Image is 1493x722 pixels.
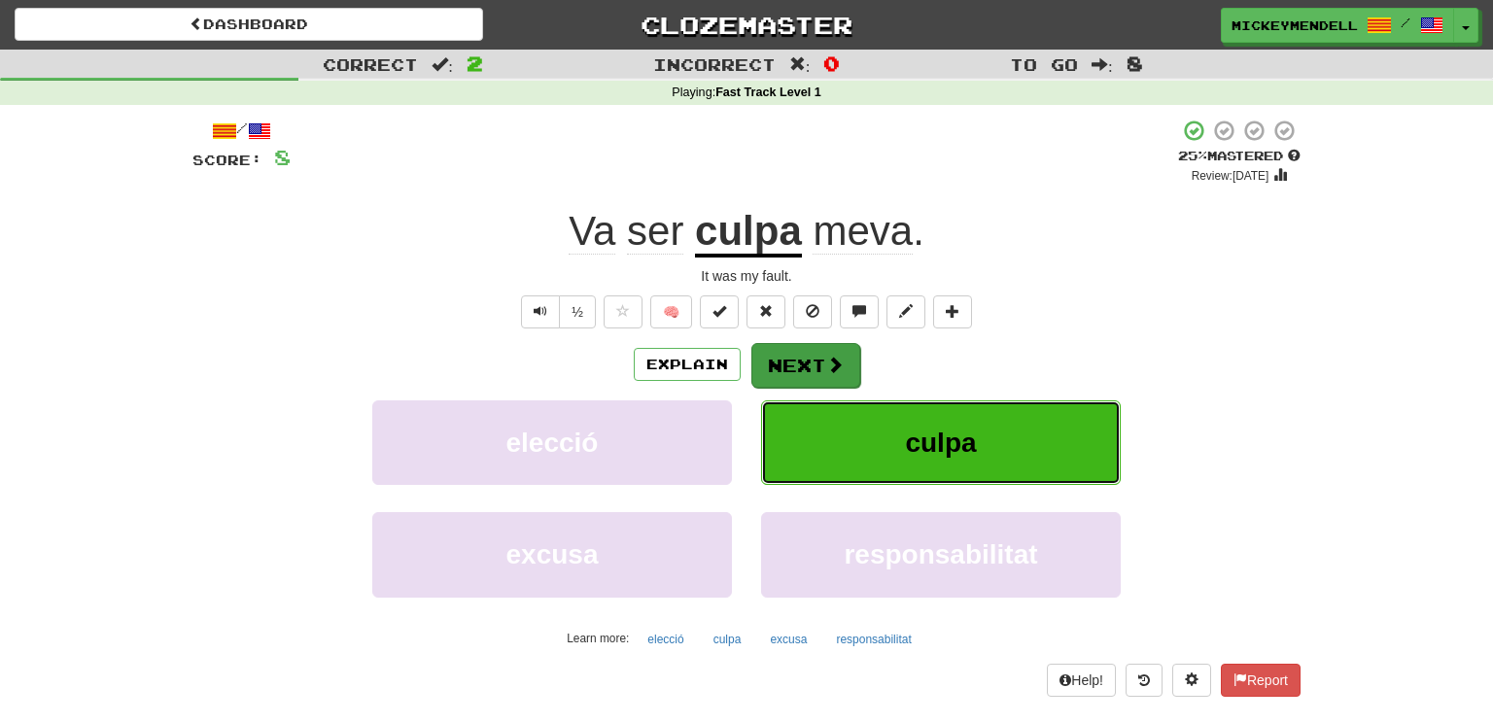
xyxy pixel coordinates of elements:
button: Reset to 0% Mastered (alt+r) [746,295,785,328]
span: 8 [274,145,291,169]
u: culpa [695,208,802,258]
button: Set this sentence to 100% Mastered (alt+m) [700,295,739,328]
button: Explain [634,348,741,381]
a: Clozemaster [512,8,981,42]
span: culpa [905,428,976,458]
button: Play sentence audio (ctl+space) [521,295,560,328]
div: Mastered [1178,148,1301,165]
button: excusa [372,512,732,597]
strong: Fast Track Level 1 [715,86,821,99]
span: : [789,56,811,73]
button: 🧠 [650,295,692,328]
button: Round history (alt+y) [1126,664,1163,697]
span: / [1401,16,1410,29]
button: elecció [637,625,694,654]
span: elecció [506,428,599,458]
span: 2 [467,52,483,75]
button: Help! [1047,664,1116,697]
button: responsabilitat [761,512,1121,597]
button: elecció [372,400,732,485]
button: excusa [759,625,817,654]
span: : [432,56,453,73]
span: 8 [1127,52,1143,75]
span: To go [1010,54,1078,74]
button: Ignore sentence (alt+i) [793,295,832,328]
small: Learn more: [567,632,629,645]
span: ser [627,208,683,255]
span: Va [569,208,615,255]
span: . [802,208,924,255]
small: Review: [DATE] [1192,169,1269,183]
button: culpa [703,625,752,654]
button: Favorite sentence (alt+f) [604,295,642,328]
span: responsabilitat [844,539,1037,569]
div: It was my fault. [192,266,1301,286]
span: 0 [823,52,840,75]
button: Next [751,343,860,388]
span: meva [813,208,913,255]
span: mickeymendell [1232,17,1358,34]
button: Add to collection (alt+a) [933,295,972,328]
button: ½ [559,295,596,328]
span: Correct [323,54,418,74]
button: Edit sentence (alt+d) [886,295,925,328]
span: Incorrect [653,54,776,74]
span: : [1092,56,1113,73]
button: responsabilitat [825,625,921,654]
button: Discuss sentence (alt+u) [840,295,879,328]
span: excusa [506,539,599,569]
div: / [192,119,291,143]
div: Text-to-speech controls [517,295,596,328]
a: Dashboard [15,8,483,41]
a: mickeymendell / [1221,8,1454,43]
span: 25 % [1178,148,1207,163]
span: Score: [192,152,262,168]
button: culpa [761,400,1121,485]
button: Report [1221,664,1301,697]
